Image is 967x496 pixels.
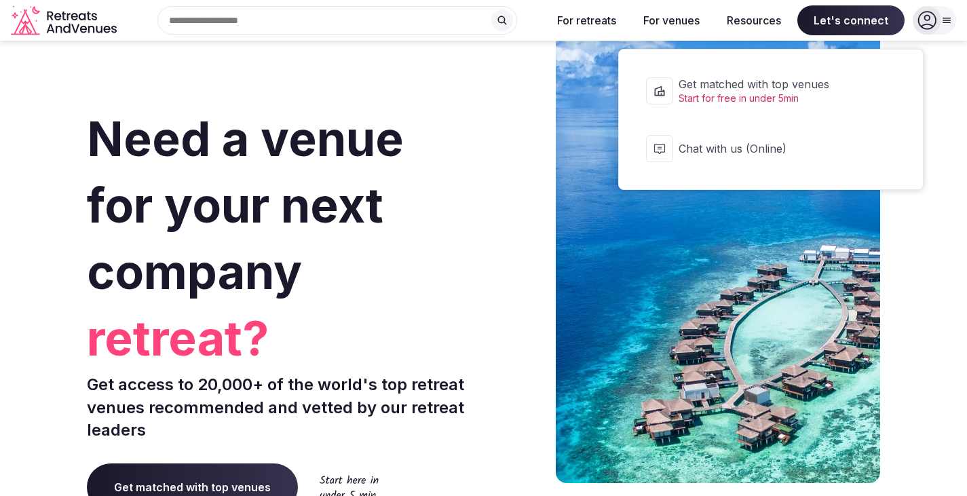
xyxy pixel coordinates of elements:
[11,5,119,36] a: Visit the homepage
[87,110,404,301] span: Need a venue for your next company
[632,63,909,119] a: Get matched with top venuesStart for free in under 5min
[679,141,881,156] span: Chat with us (Online)
[546,5,627,35] button: For retreats
[716,5,792,35] button: Resources
[632,5,710,35] button: For venues
[87,305,478,372] span: retreat?
[679,77,881,92] span: Get matched with top venues
[632,121,909,176] button: Chat with us (Online)
[87,373,478,442] p: Get access to 20,000+ of the world's top retreat venues recommended and vetted by our retreat lea...
[11,5,119,36] svg: Retreats and Venues company logo
[797,5,905,35] span: Let's connect
[679,92,881,105] span: Start for free in under 5min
